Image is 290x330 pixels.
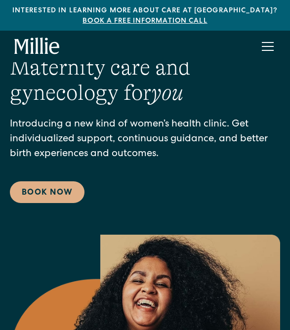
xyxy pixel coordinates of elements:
[14,38,60,55] a: home
[8,6,282,27] div: Interested in learning more about care at [GEOGRAPHIC_DATA]?
[83,18,207,25] a: Book a free information call
[10,117,280,162] p: Introducing a new kind of women’s health clinic. Get individualized support, continuous guidance,...
[10,55,280,105] h1: Maternity care and gynecology for
[10,181,84,203] a: Book Now
[151,81,183,105] em: you
[256,35,276,58] div: menu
